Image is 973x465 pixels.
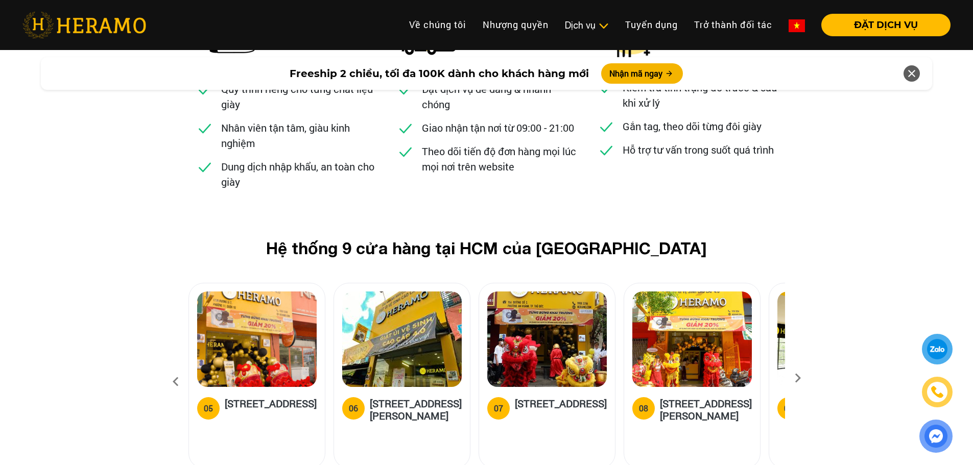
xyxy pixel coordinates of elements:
[290,66,589,81] span: Freeship 2 chiều, tối đa 100K dành cho khách hàng mới
[617,14,686,36] a: Tuyển dụng
[623,118,762,134] p: Gắn tag, theo dõi từng đôi giày
[494,402,503,414] div: 07
[401,14,474,36] a: Về chúng tôi
[930,385,944,400] img: phone-icon
[349,402,358,414] div: 06
[632,291,752,387] img: heramo-398-duong-hoang-dieu-phuong-2-quan-4
[221,81,375,112] p: Quy trình riêng cho từng chất liệu giày
[598,21,609,31] img: subToggleIcon
[22,12,146,38] img: heramo-logo.png
[221,159,375,189] p: Dung dịch nhập khẩu, an toàn cho giày
[777,291,897,387] img: heramo-parc-villa-dai-phuoc-island-dong-nai
[225,397,317,418] h5: [STREET_ADDRESS]
[639,402,648,414] div: 08
[923,378,951,406] a: phone-icon
[813,20,951,30] a: ĐẶT DỊCH VỤ
[565,18,609,32] div: Dịch vụ
[821,14,951,36] button: ĐẶT DỊCH VỤ
[515,397,607,418] h5: [STREET_ADDRESS]
[789,19,805,32] img: vn-flag.png
[422,143,576,174] p: Theo dõi tiến độ đơn hàng mọi lúc mọi nơi trên website
[221,120,375,151] p: Nhân viên tận tâm, giàu kinh nghiệm
[660,397,752,422] h5: [STREET_ADDRESS][PERSON_NAME]
[487,291,607,387] img: heramo-15a-duong-so-2-phuong-an-khanh-thu-duc
[397,143,414,160] img: checked.svg
[197,120,213,136] img: checked.svg
[422,81,576,112] p: Đặt dịch vụ dễ dàng & nhanh chóng
[204,402,213,414] div: 05
[686,14,780,36] a: Trở thành đối tác
[422,120,574,135] p: Giao nhận tận nơi từ 09:00 - 21:00
[205,238,769,258] h2: Hệ thống 9 cửa hàng tại HCM của [GEOGRAPHIC_DATA]
[598,142,614,158] img: checked.svg
[342,291,462,387] img: heramo-314-le-van-viet-phuong-tang-nhon-phu-b-quan-9
[598,118,614,135] img: checked.svg
[197,291,317,387] img: heramo-179b-duong-3-thang-2-phuong-11-quan-10
[623,142,774,157] p: Hỗ trợ tư vấn trong suốt quá trình
[474,14,557,36] a: Nhượng quyền
[601,63,683,84] button: Nhận mã ngay
[370,397,462,422] h5: [STREET_ADDRESS][PERSON_NAME]
[784,402,793,414] div: 09
[397,120,414,136] img: checked.svg
[197,159,213,175] img: checked.svg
